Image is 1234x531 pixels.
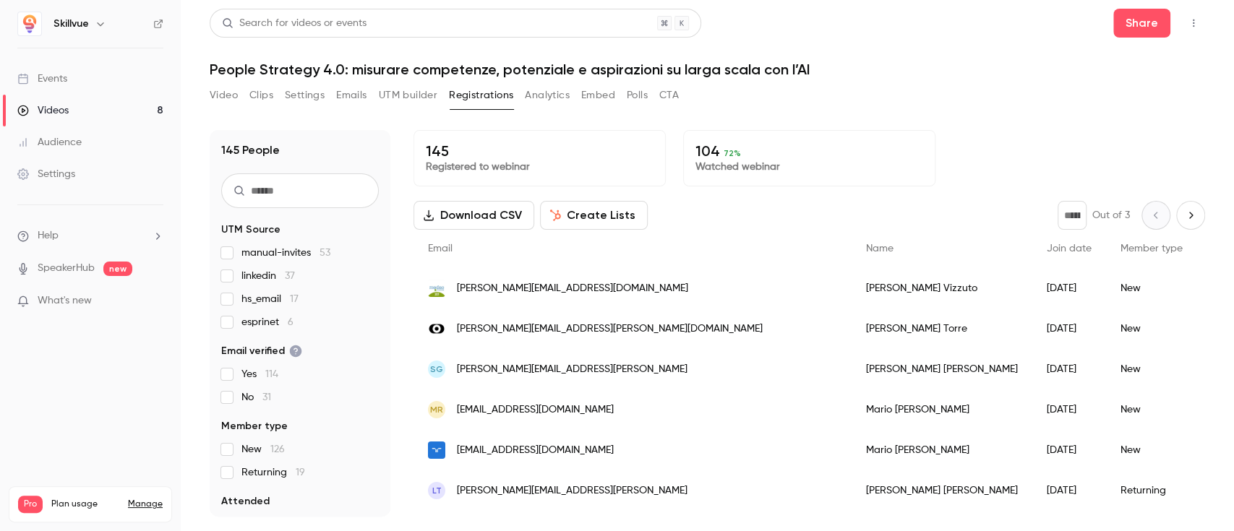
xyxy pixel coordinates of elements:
[1106,389,1197,430] div: New
[1032,268,1106,308] div: [DATE]
[241,442,285,457] span: New
[288,317,293,327] span: 6
[221,494,270,509] span: Attended
[428,441,445,459] img: randstad.it
[222,16,367,31] div: Search for videos or events
[210,84,238,107] button: Video
[426,142,654,160] p: 145
[103,262,132,276] span: new
[210,61,1205,78] h1: People Strategy 4.0: misurare competenze, potenziale e aspirazioni su larga scala con l’AI
[51,498,119,510] span: Plan usage
[581,84,615,107] button: Embed
[1176,201,1205,230] button: Next page
[17,135,82,150] div: Audience
[40,23,71,35] div: v 4.0.25
[60,84,72,95] img: tab_domain_overview_orange.svg
[432,484,442,497] span: LT
[1047,243,1092,254] span: Join date
[457,281,688,296] span: [PERSON_NAME][EMAIL_ADDRESS][DOMAIN_NAME]
[428,320,445,337] img: sen.com
[17,103,69,118] div: Videos
[38,293,92,308] span: What's new
[1106,349,1197,389] div: New
[1032,308,1106,349] div: [DATE]
[161,85,240,95] div: Keyword (traffico)
[241,292,299,306] span: hs_email
[866,243,894,254] span: Name
[53,17,89,31] h6: Skillvue
[379,84,437,107] button: UTM builder
[1032,349,1106,389] div: [DATE]
[457,402,614,418] span: [EMAIL_ADDRESS][DOMAIN_NAME]
[852,389,1032,430] div: Mario [PERSON_NAME]
[852,430,1032,470] div: Mario [PERSON_NAME]
[449,84,513,107] button: Registrations
[428,243,453,254] span: Email
[1113,9,1170,38] button: Share
[852,268,1032,308] div: [PERSON_NAME] Vizzuto
[18,12,41,35] img: Skillvue
[1032,389,1106,430] div: [DATE]
[249,84,273,107] button: Clips
[241,367,278,381] span: Yes
[38,261,95,276] a: SpeakerHub
[1106,308,1197,349] div: New
[1106,430,1197,470] div: New
[221,142,280,159] h1: 145 People
[38,228,59,243] span: Help
[38,38,207,49] div: [PERSON_NAME]: [DOMAIN_NAME]
[221,223,280,237] span: UTM Source
[1092,208,1130,223] p: Out of 3
[525,84,570,107] button: Analytics
[336,84,367,107] button: Emails
[128,498,163,510] a: Manage
[430,363,443,376] span: SG
[320,248,330,258] span: 53
[1182,12,1205,35] button: Top Bar Actions
[457,483,687,498] span: [PERSON_NAME][EMAIL_ADDRESS][PERSON_NAME]
[457,362,687,377] span: [PERSON_NAME][EMAIL_ADDRESS][PERSON_NAME]
[17,72,67,86] div: Events
[262,392,271,402] span: 31
[724,148,741,158] span: 72 %
[265,369,278,379] span: 114
[17,167,75,181] div: Settings
[241,269,295,283] span: linkedin
[457,321,763,337] span: [PERSON_NAME][EMAIL_ADDRESS][PERSON_NAME][DOMAIN_NAME]
[659,84,679,107] button: CTA
[23,23,35,35] img: logo_orange.svg
[270,444,285,454] span: 126
[1032,470,1106,511] div: [DATE]
[285,271,295,281] span: 37
[221,344,302,358] span: Email verified
[241,390,271,405] span: No
[18,496,43,513] span: Pro
[428,280,445,297] img: medacpharma.it
[17,228,163,243] li: help-dropdown-opener
[290,294,299,304] span: 17
[1106,470,1197,511] div: Returning
[457,443,614,458] span: [EMAIL_ADDRESS][DOMAIN_NAME]
[1032,430,1106,470] div: [DATE]
[76,85,111,95] div: Dominio
[430,403,443,416] span: MR
[23,38,35,49] img: website_grey.svg
[1121,243,1183,254] span: Member type
[1106,268,1197,308] div: New
[241,465,305,480] span: Returning
[221,419,288,433] span: Member type
[852,308,1032,349] div: [PERSON_NAME] Torre
[426,160,654,174] p: Registered to webinar
[146,295,163,308] iframe: Noticeable Trigger
[296,467,305,478] span: 19
[285,84,325,107] button: Settings
[241,315,293,329] span: esprinet
[627,84,648,107] button: Polls
[852,349,1032,389] div: [PERSON_NAME] [PERSON_NAME]
[695,160,923,174] p: Watched webinar
[540,201,648,230] button: Create Lists
[241,246,330,260] span: manual-invites
[695,142,923,160] p: 104
[414,201,534,230] button: Download CSV
[145,84,157,95] img: tab_keywords_by_traffic_grey.svg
